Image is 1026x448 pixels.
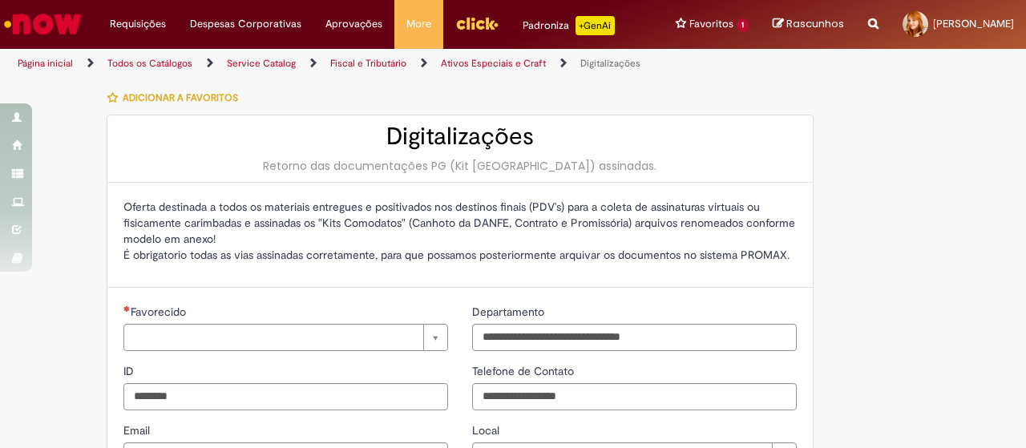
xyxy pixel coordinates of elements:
span: ID [123,364,137,378]
span: Necessários [123,305,131,312]
span: Requisições [110,16,166,32]
a: Service Catalog [227,57,296,70]
span: More [406,16,431,32]
input: Departamento [472,324,797,351]
img: ServiceNow [2,8,84,40]
span: Local [472,423,503,438]
ul: Trilhas de página [12,49,672,79]
span: Favoritos [689,16,733,32]
span: Aprovações [325,16,382,32]
input: ID [123,383,448,410]
div: Retorno das documentações PG (Kit [GEOGRAPHIC_DATA]) assinadas. [123,158,797,174]
div: Padroniza [523,16,615,35]
span: Necessários - Favorecido [131,305,189,319]
span: Rascunhos [786,16,844,31]
button: Adicionar a Favoritos [107,81,247,115]
span: Departamento [472,305,547,319]
span: Despesas Corporativas [190,16,301,32]
a: Limpar campo Favorecido [123,324,448,351]
span: 1 [737,18,749,32]
span: Email [123,423,153,438]
p: +GenAi [576,16,615,35]
h2: Digitalizações [123,123,797,150]
p: Oferta destinada a todos os materiais entregues e positivados nos destinos finais (PDV's) para a ... [123,199,797,263]
a: Todos os Catálogos [107,57,192,70]
a: Ativos Especiais e Craft [441,57,546,70]
input: Telefone de Contato [472,383,797,410]
a: Fiscal e Tributário [330,57,406,70]
span: Telefone de Contato [472,364,577,378]
a: Rascunhos [773,17,844,32]
a: Digitalizações [580,57,640,70]
span: Adicionar a Favoritos [123,91,238,104]
img: click_logo_yellow_360x200.png [455,11,499,35]
a: Página inicial [18,57,73,70]
span: [PERSON_NAME] [933,17,1014,30]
